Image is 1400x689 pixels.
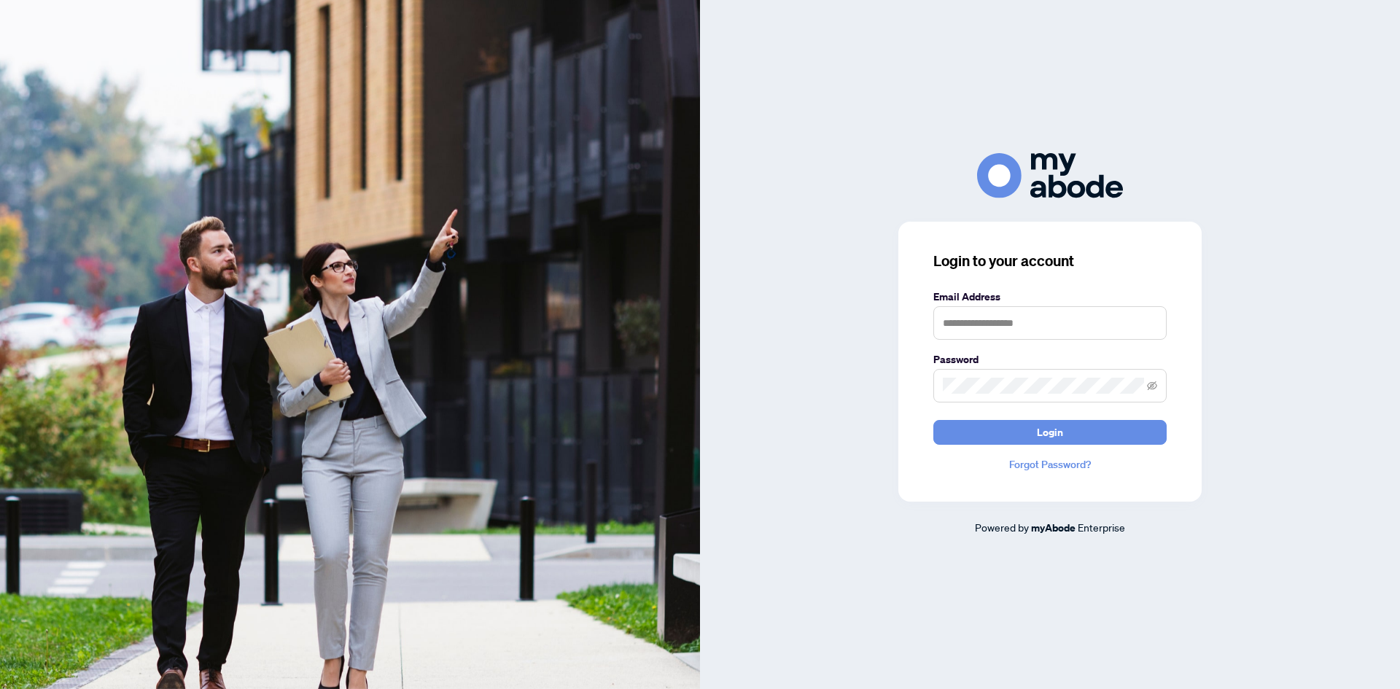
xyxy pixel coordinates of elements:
label: Password [933,351,1167,367]
span: eye-invisible [1147,381,1157,391]
span: Powered by [975,521,1029,534]
a: Forgot Password? [933,456,1167,472]
span: Enterprise [1078,521,1125,534]
img: ma-logo [977,153,1123,198]
label: Email Address [933,289,1167,305]
button: Login [933,420,1167,445]
span: Login [1037,421,1063,444]
h3: Login to your account [933,251,1167,271]
a: myAbode [1031,520,1076,536]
